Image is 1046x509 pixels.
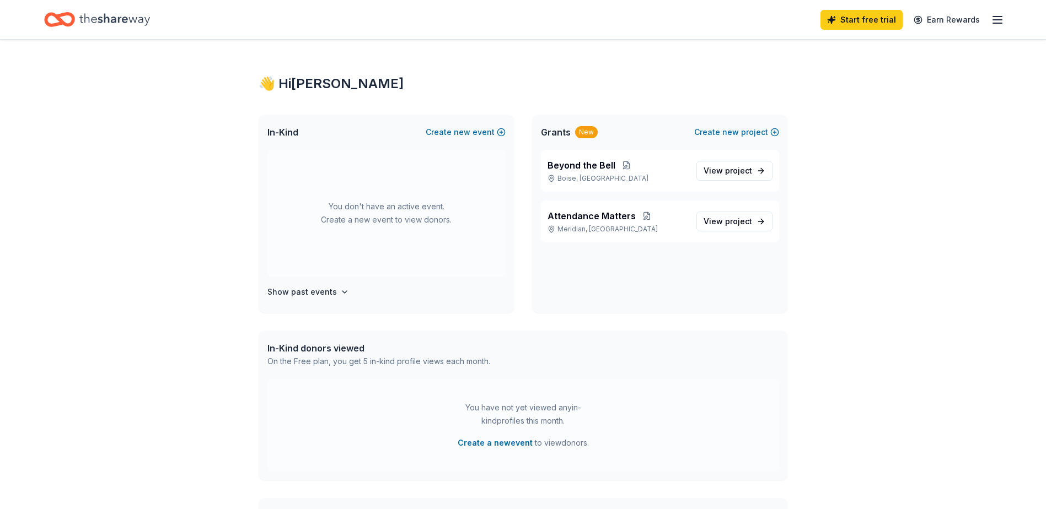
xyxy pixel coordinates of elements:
button: Show past events [267,285,349,299]
button: Createnewevent [426,126,506,139]
button: Create a newevent [458,436,533,450]
a: View project [696,212,773,231]
span: new [454,126,470,139]
span: Beyond the Bell [548,159,615,172]
p: Meridian, [GEOGRAPHIC_DATA] [548,225,688,234]
a: View project [696,161,773,181]
span: project [725,216,752,226]
a: Home [44,7,150,33]
span: to view donors . [458,436,589,450]
div: You don't have an active event. Create a new event to view donors. [267,150,506,277]
div: New [575,126,598,138]
div: You have not yet viewed any in-kind profiles this month. [454,401,592,427]
h4: Show past events [267,285,337,299]
span: new [722,126,739,139]
span: In-Kind [267,126,298,139]
span: View [704,215,752,228]
a: Start free trial [820,10,903,30]
div: On the Free plan, you get 5 in-kind profile views each month. [267,355,490,368]
div: In-Kind donors viewed [267,342,490,355]
span: View [704,164,752,177]
span: Attendance Matters [548,209,636,223]
span: project [725,166,752,175]
a: Earn Rewards [907,10,986,30]
span: Grants [541,126,571,139]
button: Createnewproject [694,126,779,139]
div: 👋 Hi [PERSON_NAME] [259,75,788,93]
p: Boise, [GEOGRAPHIC_DATA] [548,174,688,183]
